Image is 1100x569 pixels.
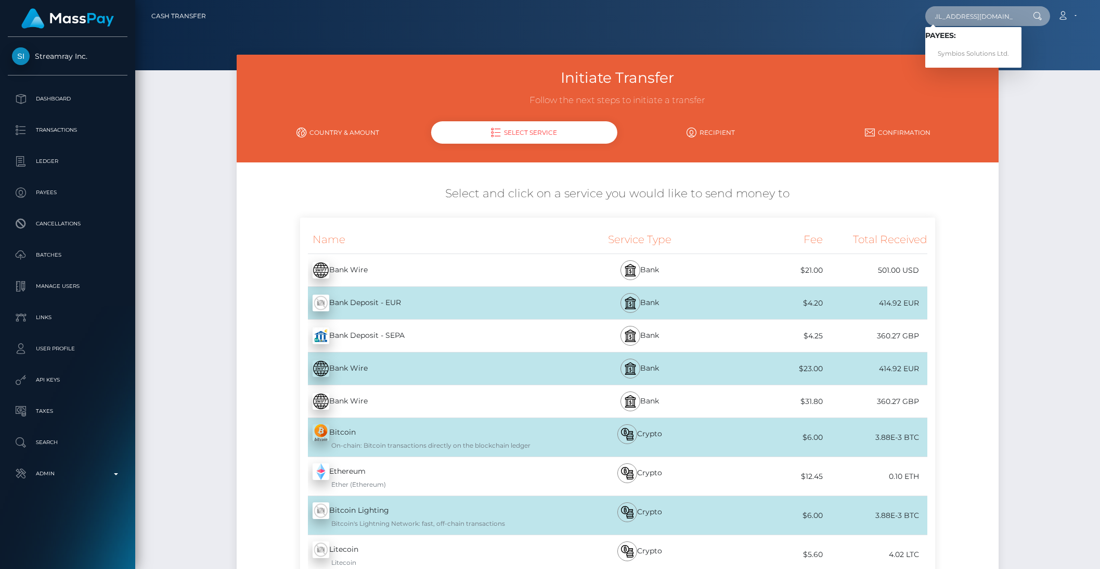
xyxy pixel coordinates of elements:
p: Batches [12,247,123,263]
a: Transactions [8,117,127,143]
a: Links [8,305,127,331]
p: Links [12,310,123,325]
div: Total Received [823,225,927,254]
div: Bank Wire [300,387,562,416]
div: 360.27 GBP [823,390,927,413]
div: $31.80 [718,390,823,413]
input: Search... [925,6,1023,26]
p: Cancellations [12,216,123,232]
img: E16AAAAAElFTkSuQmCC [313,393,329,410]
a: Recipient [617,123,804,142]
img: bank.svg [624,330,637,342]
img: E16AAAAAElFTkSuQmCC [313,262,329,279]
div: 414.92 EUR [823,357,927,381]
img: Z [313,327,329,344]
img: wMhJQYtZFAryAAAAABJRU5ErkJggg== [313,295,329,311]
div: Bank Wire [300,256,562,285]
a: Admin [8,461,127,487]
h5: Select and click on a service you would like to send money to [244,186,991,202]
img: z+HV+S+XklAdAAAAABJRU5ErkJggg== [313,463,329,480]
img: bank.svg [624,264,637,276]
img: Streamray Inc. [12,47,30,65]
a: API Keys [8,367,127,393]
div: 414.92 EUR [823,292,927,315]
a: Batches [8,242,127,268]
div: $6.00 [718,426,823,449]
div: 3.88E-3 BTC [823,504,927,527]
img: E16AAAAAElFTkSuQmCC [313,360,329,377]
div: Bank Deposit - SEPA [300,321,562,350]
p: API Keys [12,372,123,388]
div: Bank [561,254,718,286]
div: Bitcoin Lighting [300,496,562,535]
div: Bank [561,385,718,418]
p: Payees [12,185,123,200]
div: Crypto [561,457,718,496]
p: Search [12,435,123,450]
a: Search [8,429,127,456]
div: Bank Wire [300,354,562,383]
div: Crypto [561,418,718,457]
p: Taxes [12,403,123,419]
img: wMhJQYtZFAryAAAAABJRU5ErkJggg== [313,541,329,558]
div: Crypto [561,496,718,535]
p: Dashboard [12,91,123,107]
a: User Profile [8,336,127,362]
a: Ledger [8,148,127,174]
span: Streamray Inc. [8,52,127,61]
div: Bank [561,320,718,352]
img: wMhJQYtZFAryAAAAABJRU5ErkJggg== [313,502,329,519]
div: Bank Deposit - EUR [300,288,562,318]
a: Symbios Solutions Ltd. [925,44,1021,64]
div: 0.10 ETH [823,465,927,488]
p: User Profile [12,341,123,357]
div: Bank [561,352,718,385]
div: $23.00 [718,357,823,381]
a: Dashboard [8,86,127,112]
div: 360.27 GBP [823,324,927,348]
h3: Initiate Transfer [244,68,991,88]
div: Litecoin [313,558,562,567]
p: Ledger [12,154,123,169]
a: Manage Users [8,273,127,299]
div: Fee [718,225,823,254]
div: Bitcoin's Lightning Network: fast, off-chain transactions [313,519,562,528]
div: $5.60 [718,543,823,566]
img: bitcoin.svg [621,545,633,558]
div: 3.88E-3 BTC [823,426,927,449]
h3: Follow the next steps to initiate a transfer [244,94,991,107]
div: Ether (Ethereum) [313,480,562,489]
h6: Payees: [925,31,1021,40]
img: MassPay Logo [21,8,114,29]
div: Bitcoin [300,418,562,457]
div: $6.00 [718,504,823,527]
div: $12.45 [718,465,823,488]
p: Admin [12,466,123,482]
div: Bank [561,287,718,319]
p: Manage Users [12,279,123,294]
a: Country & Amount [244,123,431,142]
div: 501.00 USD [823,259,927,282]
div: 4.02 LTC [823,543,927,566]
div: $21.00 [718,259,823,282]
a: Cancellations [8,211,127,237]
img: bank.svg [624,395,637,408]
div: Select Service [431,121,617,144]
img: bank.svg [624,362,637,375]
img: zxlM9hkiQ1iKKYMjuOruv9zc3NfAFPM+lQmnX+Hwj+0b3s+QqDAAAAAElFTkSuQmCC [313,424,329,441]
div: $4.20 [718,292,823,315]
p: Transactions [12,122,123,138]
div: Service Type [561,225,718,254]
div: $4.25 [718,324,823,348]
img: bitcoin.svg [621,467,633,479]
div: On-chain: Bitcoin transactions directly on the blockchain ledger [313,441,562,450]
img: bitcoin.svg [621,428,633,440]
a: Cash Transfer [151,5,206,27]
div: Ethereum [300,457,562,496]
img: bitcoin.svg [621,506,633,519]
a: Confirmation [804,123,991,142]
img: bank.svg [624,297,637,309]
div: Name [300,225,562,254]
a: Taxes [8,398,127,424]
a: Payees [8,180,127,206]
